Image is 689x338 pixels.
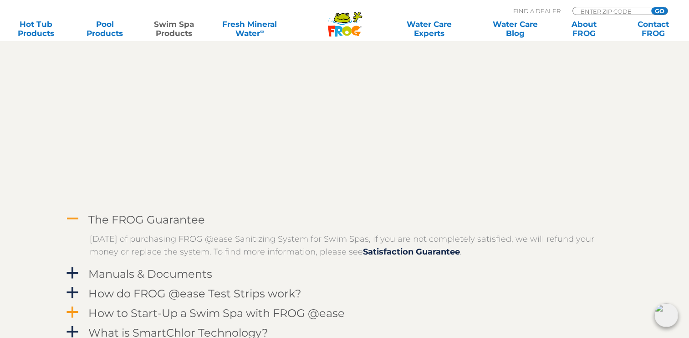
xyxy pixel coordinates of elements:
span: A [66,212,79,226]
a: a Manuals & Documents [65,265,625,282]
a: PoolProducts [78,20,132,38]
h4: How to Start-Up a Swim Spa with FROG @ease [88,307,345,319]
input: GO [651,7,668,15]
span: a [66,286,79,300]
span: a [66,266,79,280]
a: Satisfaction Guarantee [363,247,460,257]
p: Find A Dealer [513,7,561,15]
a: a How to Start-Up a Swim Spa with FROG @ease [65,305,625,322]
a: a How do FROG @ease Test Strips work? [65,285,625,302]
a: Water CareBlog [488,20,542,38]
a: AboutFROG [557,20,611,38]
img: openIcon [654,303,678,327]
a: ContactFROG [626,20,680,38]
a: A The FROG Guarantee [65,211,625,228]
a: Fresh MineralWater∞ [216,20,283,38]
a: Swim SpaProducts [147,20,201,38]
p: [DATE] of purchasing FROG @ease Sanitizing System for Swim Spas, if you are not completely satisf... [90,233,613,258]
input: Zip Code Form [580,7,641,15]
sup: ∞ [260,28,264,35]
a: Water CareExperts [386,20,473,38]
h4: The FROG Guarantee [88,213,205,226]
a: Hot TubProducts [9,20,63,38]
h4: How do FROG @ease Test Strips work? [88,287,301,300]
span: a [66,306,79,319]
h4: Manuals & Documents [88,268,212,280]
iframe: FROG @ease for Swim Spa [224,56,479,200]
